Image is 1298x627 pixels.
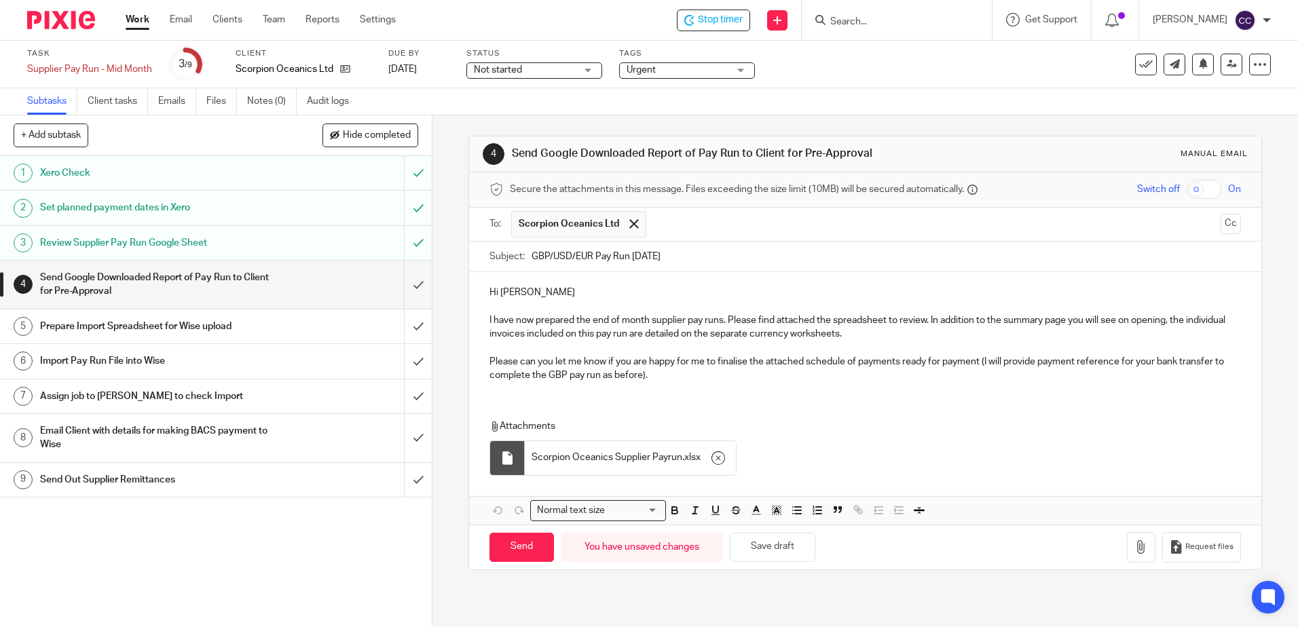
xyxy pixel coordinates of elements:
input: Search for option [609,503,658,518]
label: Client [236,48,371,59]
a: Team [263,13,285,26]
h1: Assign job to [PERSON_NAME] to check Import [40,386,274,406]
div: 7 [14,387,33,406]
h1: Send Out Supplier Remittances [40,470,274,490]
a: Reports [305,13,339,26]
div: 2 [14,199,33,218]
label: Subject: [489,250,525,263]
h1: Email Client with details for making BACS payment to Wise [40,421,274,455]
h1: Import Pay Run File into Wise [40,351,274,371]
input: Send [489,533,554,562]
label: To: [489,217,504,231]
div: . [525,441,736,475]
span: On [1228,183,1241,196]
a: Email [170,13,192,26]
h1: Send Google Downloaded Report of Pay Run to Client for Pre-Approval [512,147,894,161]
span: Secure the attachments in this message. Files exceeding the size limit (10MB) will be secured aut... [510,183,964,196]
div: Supplier Pay Run - Mid Month [27,62,152,76]
img: svg%3E [1234,9,1256,31]
h1: Xero Check [40,163,274,183]
span: Scorpion Oceanics Supplier Payrun [532,451,682,464]
a: Emails [158,88,196,115]
label: Status [466,48,602,59]
a: Work [126,13,149,26]
div: Scorpion Oceanics Ltd - Supplier Pay Run - Mid Month [677,9,750,31]
h1: Send Google Downloaded Report of Pay Run to Client for Pre-Approval [40,267,274,302]
p: Attachments [489,419,1215,433]
h1: Set planned payment dates in Xero [40,197,274,218]
a: Clients [212,13,242,26]
span: [DATE] [388,64,417,74]
p: Hi [PERSON_NAME] [489,286,1240,299]
div: 4 [14,275,33,294]
a: Subtasks [27,88,77,115]
span: xlsx [684,451,701,464]
div: Search for option [530,500,666,521]
span: Normal text size [534,503,608,518]
p: I have now prepared the end of month supplier pay runs. Please find attached the spreadsheet to r... [489,313,1240,341]
label: Due by [388,48,449,59]
div: 6 [14,351,33,370]
label: Task [27,48,152,59]
span: Urgent [627,65,656,75]
button: + Add subtask [14,123,88,147]
span: Get Support [1025,15,1077,24]
input: Search [829,16,951,28]
img: Pixie [27,11,95,29]
div: 5 [14,317,33,336]
span: Switch off [1137,183,1180,196]
p: Scorpion Oceanics Ltd [236,62,333,76]
button: Hide completed [322,123,418,147]
p: Please can you let me know if you are happy for me to finalise the attached schedule of payments ... [489,355,1240,383]
button: Request files [1162,532,1241,563]
a: Audit logs [307,88,359,115]
button: Save draft [730,533,815,562]
button: Cc [1221,214,1241,234]
div: 3 [179,56,192,72]
h1: Prepare Import Spreadsheet for Wise upload [40,316,274,337]
a: Settings [360,13,396,26]
div: 1 [14,164,33,183]
small: /9 [185,61,192,69]
div: 3 [14,233,33,252]
label: Tags [619,48,755,59]
span: Hide completed [343,130,411,141]
h1: Review Supplier Pay Run Google Sheet [40,233,274,253]
span: Scorpion Oceanics Ltd [519,217,619,231]
span: Not started [474,65,522,75]
a: Client tasks [88,88,148,115]
div: 4 [483,143,504,165]
div: Manual email [1181,149,1248,159]
a: Notes (0) [247,88,297,115]
a: Files [206,88,237,115]
div: 8 [14,428,33,447]
p: [PERSON_NAME] [1153,13,1227,26]
div: You have unsaved changes [561,533,723,562]
span: Stop timer [698,13,743,27]
span: Request files [1185,541,1234,552]
div: 9 [14,470,33,489]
